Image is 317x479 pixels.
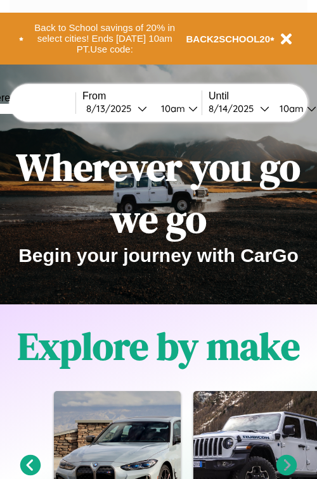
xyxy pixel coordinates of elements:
div: 8 / 14 / 2025 [209,103,260,115]
button: Back to School savings of 20% in select cities! Ends [DATE] 10am PT.Use code: [23,19,186,58]
button: 8/13/2025 [82,102,151,115]
label: From [82,90,202,102]
div: 8 / 13 / 2025 [86,103,138,115]
h1: Explore by make [18,320,300,372]
b: BACK2SCHOOL20 [186,34,271,44]
div: 10am [273,103,307,115]
div: 10am [155,103,188,115]
button: 10am [151,102,202,115]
